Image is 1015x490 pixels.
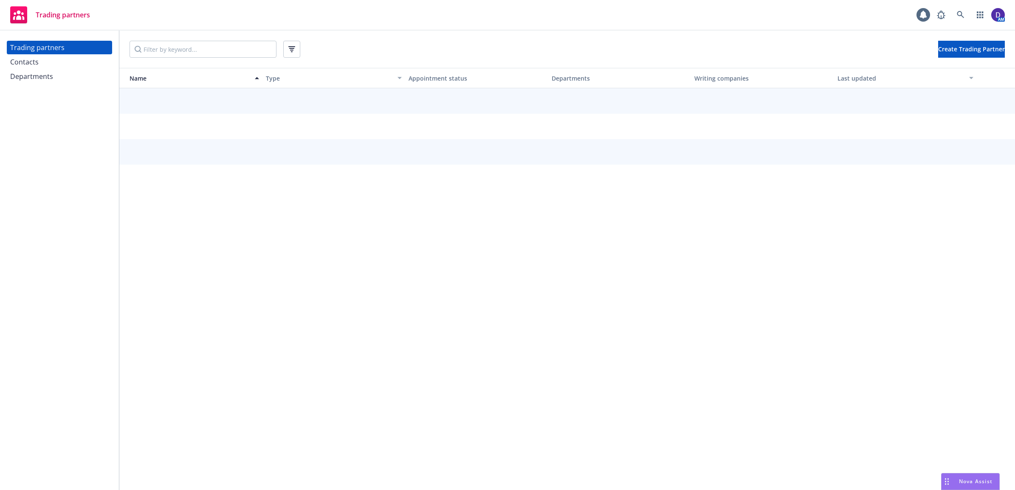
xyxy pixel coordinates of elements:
[7,41,112,54] a: Trading partners
[123,74,250,83] div: Name
[10,55,39,69] div: Contacts
[10,70,53,83] div: Departments
[942,473,952,490] div: Drag to move
[10,41,65,54] div: Trading partners
[991,8,1005,22] img: photo
[933,6,950,23] a: Report a Bug
[36,11,90,18] span: Trading partners
[552,74,688,83] div: Departments
[694,74,831,83] div: Writing companies
[938,41,1005,58] button: Create Trading Partner
[266,74,393,83] div: Type
[834,68,977,88] button: Last updated
[119,68,262,88] button: Name
[548,68,691,88] button: Departments
[959,478,992,485] span: Nova Assist
[7,70,112,83] a: Departments
[972,6,989,23] a: Switch app
[952,6,969,23] a: Search
[7,55,112,69] a: Contacts
[691,68,834,88] button: Writing companies
[837,74,964,83] div: Last updated
[262,68,406,88] button: Type
[409,74,545,83] div: Appointment status
[7,3,93,27] a: Trading partners
[941,473,1000,490] button: Nova Assist
[130,41,276,58] input: Filter by keyword...
[938,45,1005,53] span: Create Trading Partner
[405,68,548,88] button: Appointment status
